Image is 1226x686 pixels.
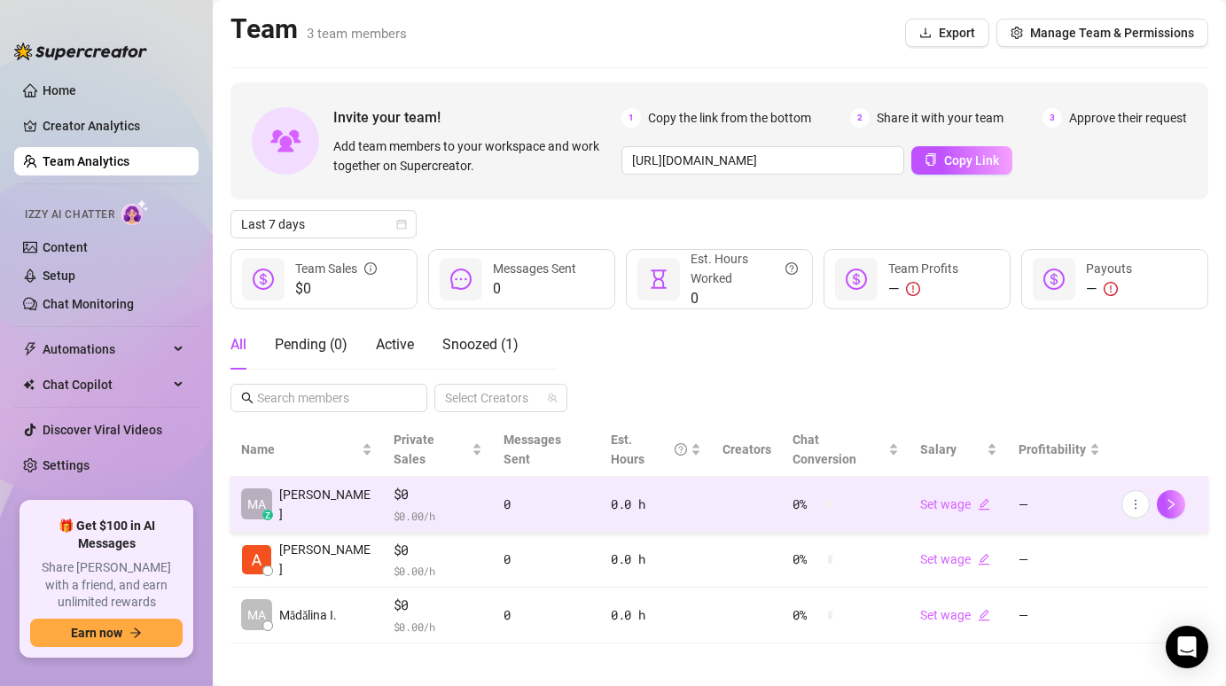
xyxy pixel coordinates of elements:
[504,550,590,569] div: 0
[911,146,1012,175] button: Copy Link
[394,484,482,505] span: $0
[920,442,957,456] span: Salary
[621,108,641,128] span: 1
[1042,108,1062,128] span: 3
[262,510,273,520] div: z
[906,282,920,296] span: exclamation-circle
[43,240,88,254] a: Content
[978,498,990,511] span: edit
[394,507,482,525] span: $ 0.00 /h
[30,619,183,647] button: Earn nowarrow-right
[504,433,561,466] span: Messages Sent
[648,269,669,290] span: hourglass
[43,154,129,168] a: Team Analytics
[996,19,1208,47] button: Manage Team & Permissions
[230,423,383,477] th: Name
[43,297,134,311] a: Chat Monitoring
[920,608,990,622] a: Set wageedit
[978,553,990,565] span: edit
[978,609,990,621] span: edit
[1043,269,1065,290] span: dollar-circle
[279,485,372,524] span: [PERSON_NAME]
[43,335,168,363] span: Automations
[43,370,168,399] span: Chat Copilot
[129,627,142,639] span: arrow-right
[920,497,990,511] a: Set wageedit
[71,626,122,640] span: Earn now
[241,440,358,459] span: Name
[648,108,811,128] span: Copy the link from the bottom
[257,388,402,408] input: Search members
[333,136,614,175] span: Add team members to your workspace and work together on Supercreator.
[43,458,90,472] a: Settings
[394,562,482,580] span: $ 0.00 /h
[793,550,821,569] span: 0 %
[307,26,407,42] span: 3 team members
[793,433,856,466] span: Chat Conversion
[394,618,482,635] span: $ 0.00 /h
[611,495,701,514] div: 0.0 h
[376,336,414,353] span: Active
[1166,626,1208,668] div: Open Intercom Messenger
[43,112,184,140] a: Creator Analytics
[919,27,932,39] span: download
[247,495,266,514] span: MA
[846,269,867,290] span: dollar-circle
[1008,533,1111,589] td: —
[712,423,782,477] th: Creators
[691,288,798,309] span: 0
[121,199,149,225] img: AI Chatter
[877,108,1003,128] span: Share it with your team
[396,219,407,230] span: calendar
[547,393,558,403] span: team
[241,392,254,404] span: search
[247,605,266,625] span: MA
[493,261,576,276] span: Messages Sent
[242,545,271,574] img: Andrè Kombatè
[611,605,701,625] div: 0.0 h
[611,550,701,569] div: 0.0 h
[888,278,958,300] div: —
[23,342,37,356] span: thunderbolt
[30,559,183,612] span: Share [PERSON_NAME] with a friend, and earn unlimited rewards
[944,153,999,168] span: Copy Link
[611,430,687,469] div: Est. Hours
[1011,27,1023,39] span: setting
[25,207,114,223] span: Izzy AI Chatter
[450,269,472,290] span: message
[905,19,989,47] button: Export
[1086,278,1132,300] div: —
[1008,477,1111,533] td: —
[793,605,821,625] span: 0 %
[504,495,590,514] div: 0
[504,605,590,625] div: 0
[1030,26,1194,40] span: Manage Team & Permissions
[279,605,337,625] span: Mădălina I.
[793,495,821,514] span: 0 %
[1086,261,1132,276] span: Payouts
[275,334,347,355] div: Pending ( 0 )
[493,278,576,300] span: 0
[295,259,377,278] div: Team Sales
[364,259,377,278] span: info-circle
[241,211,406,238] span: Last 7 days
[691,249,798,288] div: Est. Hours Worked
[230,12,407,46] h2: Team
[920,552,990,566] a: Set wageedit
[333,106,621,129] span: Invite your team!
[1104,282,1118,296] span: exclamation-circle
[1165,498,1177,511] span: right
[23,378,35,391] img: Chat Copilot
[888,261,958,276] span: Team Profits
[394,595,482,616] span: $0
[1008,588,1111,643] td: —
[253,269,274,290] span: dollar-circle
[43,269,75,283] a: Setup
[1019,442,1086,456] span: Profitability
[295,278,377,300] span: $0
[14,43,147,60] img: logo-BBDzfeDw.svg
[785,249,798,288] span: question-circle
[230,334,246,355] div: All
[43,83,76,97] a: Home
[925,153,937,166] span: copy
